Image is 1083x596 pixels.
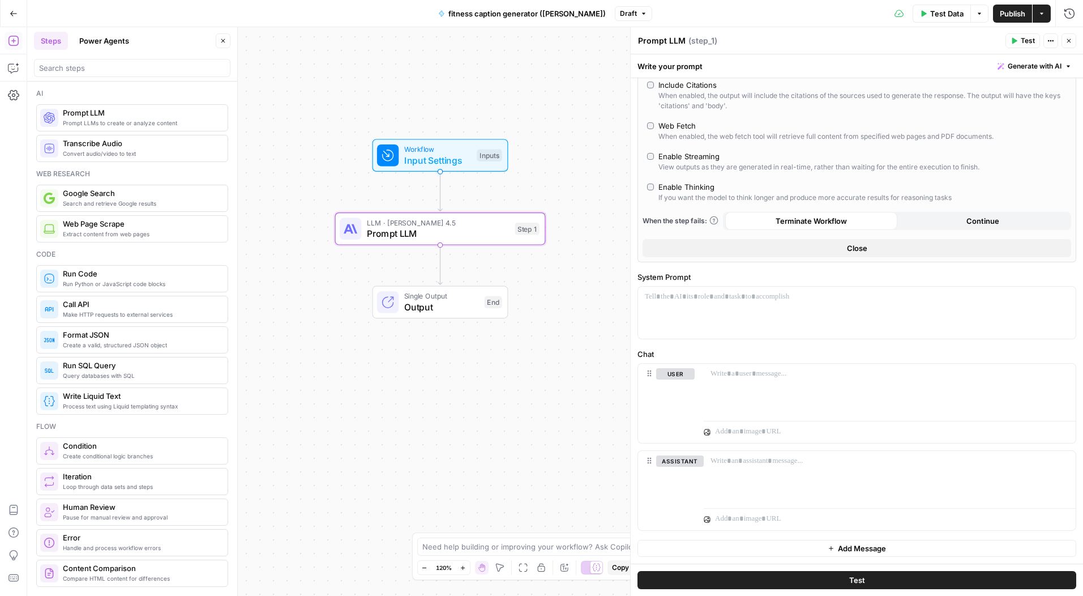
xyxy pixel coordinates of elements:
span: Publish [1000,8,1025,19]
span: Human Review [63,501,219,513]
span: Web Page Scrape [63,218,219,229]
span: Create conditional logic branches [63,452,219,461]
div: Web research [36,169,228,179]
span: Run Code [63,268,219,279]
span: Test Data [930,8,964,19]
div: Ai [36,88,228,99]
span: Output [404,300,479,314]
button: Continue [897,212,1069,230]
div: Enable Thinking [658,181,714,193]
span: Input Settings [404,154,472,167]
div: Enable Streaming [658,151,720,162]
span: Terminate Workflow [776,215,847,227]
button: assistant [656,455,704,467]
button: fitness caption generator ([PERSON_NAME]) [431,5,613,23]
div: Web Fetch [658,120,696,131]
div: End [485,296,502,309]
span: Test [1021,36,1035,46]
div: Include Citations [658,79,717,91]
span: fitness caption generator ([PERSON_NAME]) [448,8,606,19]
img: vrinnnclop0vshvmafd7ip1g7ohf [44,568,55,579]
span: Handle and process workflow errors [63,543,219,552]
span: Query databases with SQL [63,371,219,380]
span: Prompt LLM [367,227,510,240]
div: Flow [36,422,228,432]
span: Make HTTP requests to external services [63,310,219,319]
g: Edge from start to step_1 [438,172,442,211]
span: Run Python or JavaScript code blocks [63,279,219,288]
span: Test [849,574,865,586]
button: Steps [34,32,68,50]
input: Enable StreamingView outputs as they are generated in real-time, rather than waiting for the enti... [647,153,654,160]
div: If you want the model to think longer and produce more accurate results for reasoning tasks [658,193,952,203]
span: Workflow [404,144,472,155]
span: Search and retrieve Google results [63,199,219,208]
span: Process text using Liquid templating syntax [63,402,219,411]
span: ( step_1 ) [688,35,717,46]
div: Single OutputOutputEnd [335,286,546,319]
button: user [656,368,695,380]
a: When the step fails: [643,216,718,226]
button: Generate with AI [993,59,1076,74]
div: Code [36,249,228,259]
span: 120% [436,563,452,572]
label: System Prompt [637,271,1076,283]
span: Continue [966,215,999,227]
label: Chat [637,348,1076,360]
span: Extract content from web pages [63,229,219,239]
button: Test [637,571,1076,589]
span: Transcribe Audio [63,138,219,149]
span: Compare HTML content for differences [63,574,219,583]
span: Pause for manual review and approval [63,513,219,522]
textarea: Prompt LLM [638,35,686,46]
span: Prompt LLMs to create or analyze content [63,118,219,127]
span: Condition [63,440,219,452]
input: Search steps [39,62,225,74]
div: When enabled, the web fetch tool will retrieve full content from specified web pages and PDF docu... [658,131,994,142]
span: Run SQL Query [63,360,219,371]
span: Create a valid, structured JSON object [63,340,219,350]
div: LLM · [PERSON_NAME] 4.5Prompt LLMStep 1 [335,212,546,245]
span: Content Comparison [63,563,219,574]
span: Generate with AI [1008,61,1061,71]
span: Single Output [404,291,479,301]
div: View outputs as they are generated in real-time, rather than waiting for the entire execution to ... [658,162,979,172]
button: Power Agents [72,32,136,50]
button: Test [1005,33,1040,48]
button: Close [643,239,1071,257]
span: Close [847,242,867,254]
span: Format JSON [63,329,219,340]
div: Inputs [477,149,502,161]
button: Add Message [637,540,1076,557]
span: Iteration [63,471,219,482]
input: Enable ThinkingIf you want the model to think longer and produce more accurate results for reason... [647,184,654,190]
span: Write Liquid Text [63,390,219,402]
span: Loop through data sets and steps [63,482,219,491]
div: When enabled, the output will include the citations of the sources used to generate the response.... [658,91,1067,111]
span: Prompt LLM [63,107,219,118]
button: Test Data [913,5,970,23]
button: Publish [993,5,1032,23]
button: Draft [615,6,652,21]
span: Convert audio/video to text [63,149,219,158]
div: assistant [638,451,695,530]
button: Copy [607,560,633,575]
div: Write your prompt [631,54,1083,78]
span: Copy [612,563,629,573]
g: Edge from step_1 to end [438,245,442,285]
div: WorkflowInput SettingsInputs [335,139,546,172]
span: Error [63,532,219,543]
span: Add Message [838,543,886,554]
span: LLM · [PERSON_NAME] 4.5 [367,217,510,228]
input: Web FetchWhen enabled, the web fetch tool will retrieve full content from specified web pages and... [647,122,654,129]
span: Google Search [63,188,219,199]
div: Step 1 [515,223,540,235]
input: Include CitationsWhen enabled, the output will include the citations of the sources used to gener... [647,82,654,88]
div: user [638,364,695,443]
span: Draft [620,8,637,19]
span: Call API [63,299,219,310]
